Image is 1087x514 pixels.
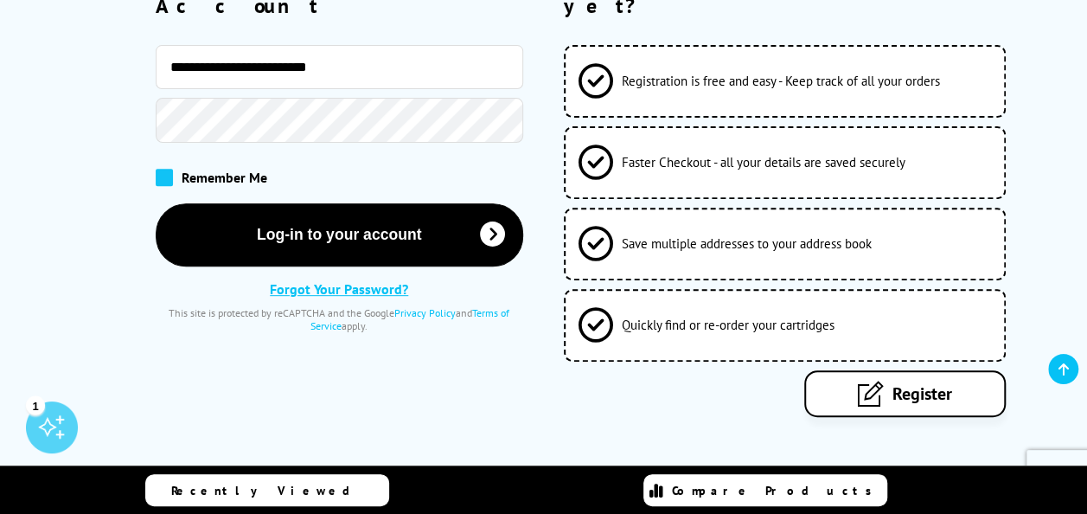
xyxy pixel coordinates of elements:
[622,317,834,333] span: Quickly find or re-order your cartridges
[892,382,952,405] span: Register
[156,203,523,267] button: Log-in to your account
[156,306,523,332] div: This site is protected by reCAPTCHA and the Google and apply.
[672,483,881,498] span: Compare Products
[270,280,408,298] a: Forgot Your Password?
[643,474,887,506] a: Compare Products
[310,306,509,332] a: Terms of Service
[145,474,389,506] a: Recently Viewed
[622,235,872,252] span: Save multiple addresses to your address book
[171,483,368,498] span: Recently Viewed
[622,154,905,170] span: Faster Checkout - all your details are saved securely
[622,73,940,89] span: Registration is free and easy - Keep track of all your orders
[804,370,1006,417] a: Register
[394,306,456,319] a: Privacy Policy
[182,169,267,186] span: Remember Me
[26,395,45,414] div: 1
